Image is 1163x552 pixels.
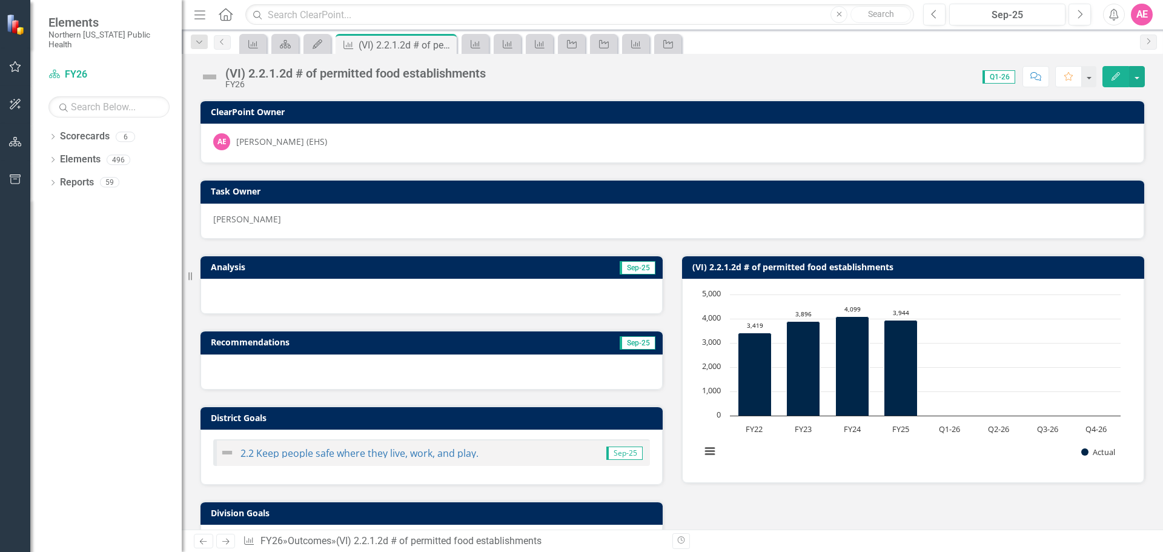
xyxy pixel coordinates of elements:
[220,445,234,460] img: Not Defined
[620,261,655,274] span: Sep-25
[1131,4,1153,25] button: AE
[48,15,170,30] span: Elements
[702,385,721,396] text: 1,000
[836,317,869,416] path: FY24, 4,099. Actual.
[953,8,1061,22] div: Sep-25
[60,176,94,190] a: Reports
[60,153,101,167] a: Elements
[213,213,1132,225] div: [PERSON_NAME]
[200,67,219,87] img: Not Defined
[211,262,426,271] h3: Analysis
[359,38,454,53] div: (VI) 2.2.1.2d # of permitted food establishments
[48,68,170,82] a: FY26
[225,80,486,89] div: FY26
[620,336,655,350] span: Sep-25
[787,322,820,416] path: FY23, 3,896. Actual.
[48,96,170,118] input: Search Below...
[844,424,861,434] text: FY24
[702,288,721,299] text: 5,000
[116,131,135,142] div: 6
[702,336,721,347] text: 3,000
[211,413,657,422] h3: District Goals
[695,288,1132,470] div: Chart. Highcharts interactive chart.
[795,424,812,434] text: FY23
[211,338,514,347] h3: Recommendations
[336,535,542,547] div: (VI) 2.2.1.2d # of permitted food establishments
[746,424,763,434] text: FY22
[1037,424,1058,434] text: Q3-26
[240,447,479,460] a: 2.2 Keep people safe where they live, work, and play.
[107,155,130,165] div: 496
[1081,447,1115,457] button: Show Actual
[695,288,1127,470] svg: Interactive chart
[213,133,230,150] div: AE
[211,508,657,517] h3: Division Goals
[260,535,283,547] a: FY26
[236,136,327,148] div: [PERSON_NAME] (EHS)
[850,6,911,23] button: Search
[60,130,110,144] a: Scorecards
[211,107,1138,116] h3: ClearPoint Owner
[892,424,909,434] text: FY25
[225,67,486,80] div: (VI) 2.2.1.2d # of permitted food establishments
[717,409,721,420] text: 0
[6,14,27,35] img: ClearPoint Strategy
[795,310,812,318] text: 3,896
[606,447,643,460] span: Sep-25
[1085,424,1107,434] text: Q4-26
[100,178,119,188] div: 59
[243,534,663,548] div: » »
[48,30,170,50] small: Northern [US_STATE] Public Health
[245,4,914,25] input: Search ClearPoint...
[701,443,718,460] button: View chart menu, Chart
[692,262,1138,271] h3: (VI) 2.2.1.2d # of permitted food establishments
[893,308,909,317] text: 3,944
[747,321,763,330] text: 3,419
[844,305,861,313] text: 4,099
[939,424,960,434] text: Q1-26
[949,4,1065,25] button: Sep-25
[884,321,918,416] path: FY25, 3,944. Actual.
[702,361,721,371] text: 2,000
[288,535,331,547] a: Outcomes
[738,333,772,416] path: FY22, 3,419. Actual.
[211,187,1138,196] h3: Task Owner
[982,70,1015,84] span: Q1-26
[988,424,1009,434] text: Q2-26
[702,312,721,323] text: 4,000
[868,9,894,19] span: Search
